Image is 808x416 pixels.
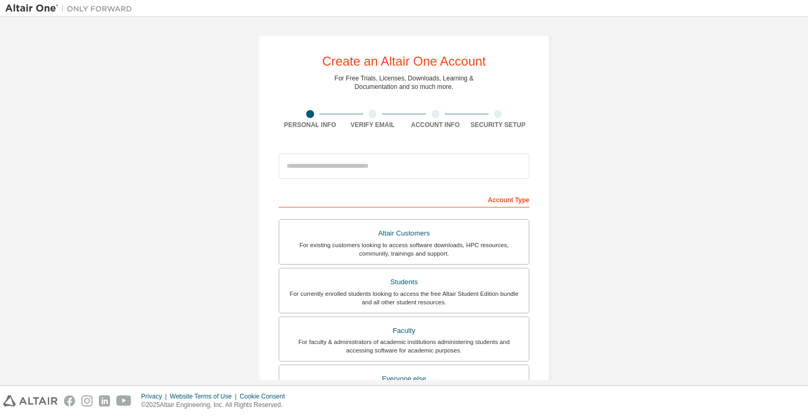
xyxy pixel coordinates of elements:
[286,338,522,355] div: For faculty & administrators of academic institutions administering students and accessing softwa...
[286,226,522,241] div: Altair Customers
[141,401,291,410] p: © 2025 Altair Engineering, Inc. All Rights Reserved.
[404,121,467,129] div: Account Info
[286,290,522,306] div: For currently enrolled students looking to access the free Altair Student Edition bundle and all ...
[286,372,522,386] div: Everyone else
[240,392,291,401] div: Cookie Consent
[116,395,132,406] img: youtube.svg
[467,121,530,129] div: Security Setup
[279,121,342,129] div: Personal Info
[286,241,522,258] div: For existing customers looking to access software downloads, HPC resources, community, trainings ...
[141,392,170,401] div: Privacy
[286,323,522,338] div: Faculty
[81,395,93,406] img: instagram.svg
[3,395,58,406] img: altair_logo.svg
[322,55,486,68] div: Create an Altair One Account
[64,395,75,406] img: facebook.svg
[99,395,110,406] img: linkedin.svg
[335,74,474,91] div: For Free Trials, Licenses, Downloads, Learning & Documentation and so much more.
[342,121,405,129] div: Verify Email
[286,275,522,290] div: Students
[5,3,137,14] img: Altair One
[279,191,529,207] div: Account Type
[170,392,240,401] div: Website Terms of Use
